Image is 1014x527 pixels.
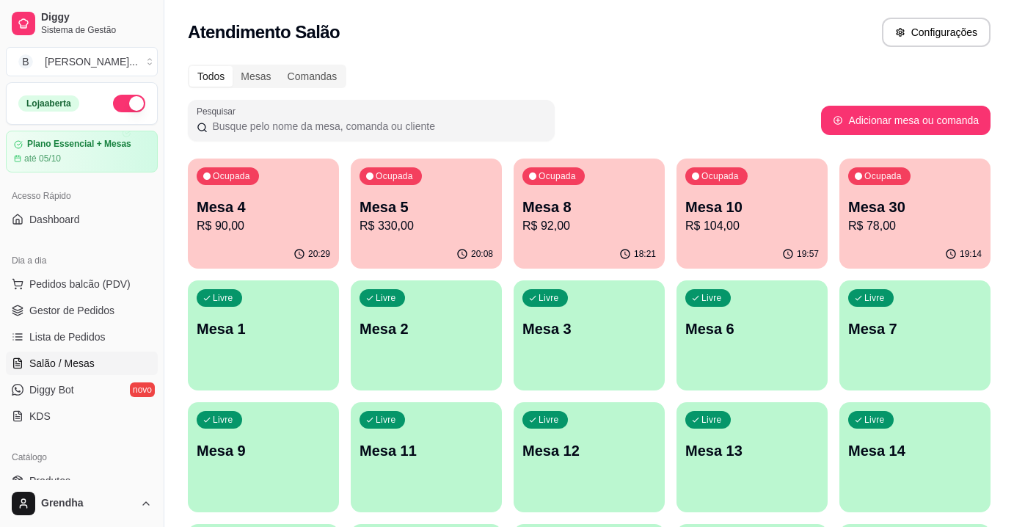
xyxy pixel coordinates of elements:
[188,402,339,512] button: LivreMesa 9
[685,197,819,217] p: Mesa 10
[685,217,819,235] p: R$ 104,00
[29,473,70,488] span: Produtos
[676,159,828,269] button: OcupadaMesa 10R$ 104,0019:57
[197,319,330,339] p: Mesa 1
[197,440,330,461] p: Mesa 9
[539,414,559,426] p: Livre
[821,106,991,135] button: Adicionar mesa ou comanda
[197,197,330,217] p: Mesa 4
[864,292,885,304] p: Livre
[864,414,885,426] p: Livre
[208,119,546,134] input: Pesquisar
[18,95,79,112] div: Loja aberta
[29,212,80,227] span: Dashboard
[6,184,158,208] div: Acesso Rápido
[685,319,819,339] p: Mesa 6
[6,378,158,401] a: Diggy Botnovo
[960,248,982,260] p: 19:14
[522,217,656,235] p: R$ 92,00
[6,446,158,469] div: Catálogo
[233,66,279,87] div: Mesas
[839,159,991,269] button: OcupadaMesa 30R$ 78,0019:14
[213,414,233,426] p: Livre
[514,159,665,269] button: OcupadaMesa 8R$ 92,0018:21
[848,217,982,235] p: R$ 78,00
[676,280,828,390] button: LivreMesa 6
[514,402,665,512] button: LivreMesa 12
[839,402,991,512] button: LivreMesa 14
[188,280,339,390] button: LivreMesa 1
[6,272,158,296] button: Pedidos balcão (PDV)
[701,170,739,182] p: Ocupada
[308,248,330,260] p: 20:29
[701,414,722,426] p: Livre
[6,131,158,172] a: Plano Essencial + Mesasaté 05/10
[45,54,138,69] div: [PERSON_NAME] ...
[376,292,396,304] p: Livre
[6,469,158,493] a: Produtos
[189,66,233,87] div: Todos
[197,217,330,235] p: R$ 90,00
[41,24,152,36] span: Sistema de Gestão
[27,139,131,150] article: Plano Essencial + Mesas
[848,197,982,217] p: Mesa 30
[41,11,152,24] span: Diggy
[797,248,819,260] p: 19:57
[539,170,576,182] p: Ocupada
[29,277,131,291] span: Pedidos balcão (PDV)
[522,319,656,339] p: Mesa 3
[376,170,413,182] p: Ocupada
[6,6,158,41] a: DiggySistema de Gestão
[29,303,114,318] span: Gestor de Pedidos
[360,197,493,217] p: Mesa 5
[376,414,396,426] p: Livre
[351,280,502,390] button: LivreMesa 2
[280,66,346,87] div: Comandas
[6,404,158,428] a: KDS
[6,208,158,231] a: Dashboard
[514,280,665,390] button: LivreMesa 3
[29,330,106,344] span: Lista de Pedidos
[685,440,819,461] p: Mesa 13
[848,440,982,461] p: Mesa 14
[188,21,340,44] h2: Atendimento Salão
[41,497,134,510] span: Grendha
[634,248,656,260] p: 18:21
[6,325,158,349] a: Lista de Pedidos
[522,197,656,217] p: Mesa 8
[6,249,158,272] div: Dia a dia
[6,486,158,521] button: Grendha
[360,217,493,235] p: R$ 330,00
[6,352,158,375] a: Salão / Mesas
[29,409,51,424] span: KDS
[113,95,145,112] button: Alterar Status
[197,105,241,117] label: Pesquisar
[676,402,828,512] button: LivreMesa 13
[882,18,991,47] button: Configurações
[213,292,233,304] p: Livre
[6,299,158,322] a: Gestor de Pedidos
[522,440,656,461] p: Mesa 12
[29,356,95,371] span: Salão / Mesas
[18,54,33,69] span: B
[839,280,991,390] button: LivreMesa 7
[360,440,493,461] p: Mesa 11
[848,319,982,339] p: Mesa 7
[864,170,902,182] p: Ocupada
[539,292,559,304] p: Livre
[351,159,502,269] button: OcupadaMesa 5R$ 330,0020:08
[701,292,722,304] p: Livre
[6,47,158,76] button: Select a team
[360,319,493,339] p: Mesa 2
[351,402,502,512] button: LivreMesa 11
[24,153,61,164] article: até 05/10
[29,382,74,397] span: Diggy Bot
[188,159,339,269] button: OcupadaMesa 4R$ 90,0020:29
[213,170,250,182] p: Ocupada
[471,248,493,260] p: 20:08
